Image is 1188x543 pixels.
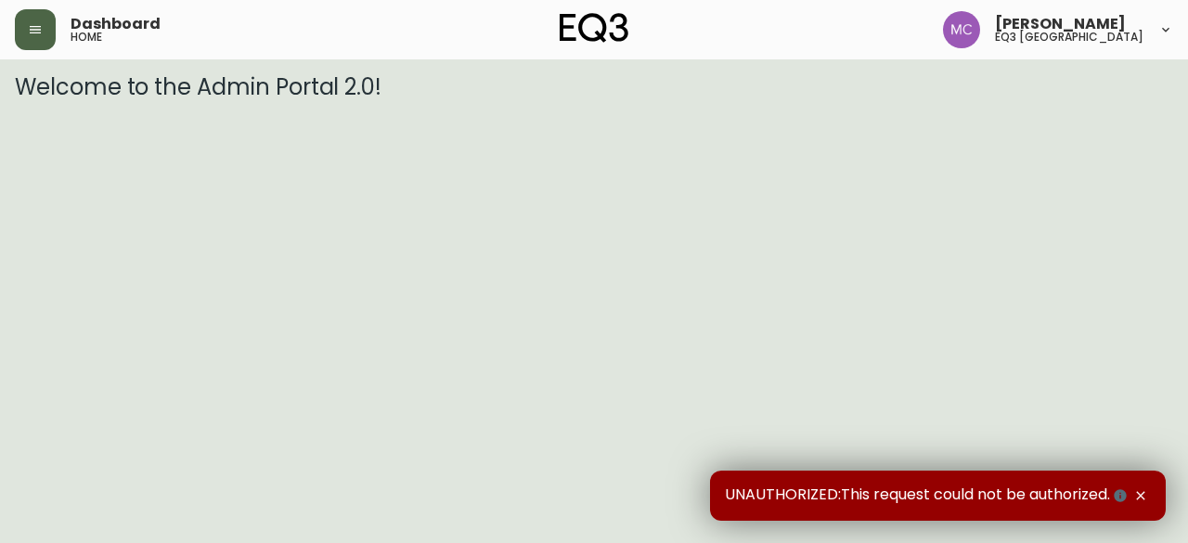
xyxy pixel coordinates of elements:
h5: home [71,32,102,43]
span: Dashboard [71,17,161,32]
img: logo [560,13,628,43]
h5: eq3 [GEOGRAPHIC_DATA] [995,32,1143,43]
span: UNAUTHORIZED:This request could not be authorized. [725,485,1130,506]
img: 6dbdb61c5655a9a555815750a11666cc [943,11,980,48]
h3: Welcome to the Admin Portal 2.0! [15,74,1173,100]
span: [PERSON_NAME] [995,17,1126,32]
